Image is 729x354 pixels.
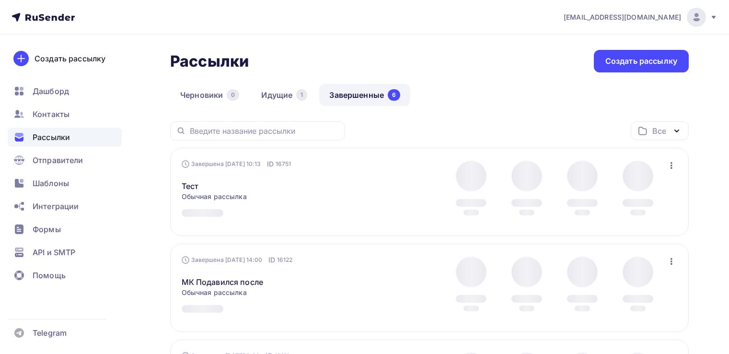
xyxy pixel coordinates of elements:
a: Контакты [8,105,122,124]
span: ID [267,159,274,169]
a: [EMAIL_ADDRESS][DOMAIN_NAME] [564,8,717,27]
button: Все [631,121,689,140]
span: 16751 [276,159,291,169]
a: Дашборд [8,82,122,101]
span: Интеграции [33,201,79,212]
span: Помощь [33,270,66,281]
div: Завершена [DATE] 10:13 [182,159,291,169]
div: 1 [296,89,307,101]
span: Обычная рассылка [182,192,247,201]
span: API и SMTP [33,247,75,258]
a: МК Подавился после [182,276,264,288]
div: Завершена [DATE] 14:00 [182,255,293,265]
a: Шаблоны [8,174,122,193]
div: 0 [227,89,239,101]
a: Формы [8,220,122,239]
a: Тест [182,180,199,192]
h2: Рассылки [170,52,249,71]
span: Дашборд [33,85,69,97]
a: Рассылки [8,128,122,147]
span: Шаблоны [33,177,69,189]
a: Завершенные6 [319,84,410,106]
div: Создать рассылку [35,53,105,64]
span: 16122 [277,255,293,265]
a: Черновики0 [170,84,249,106]
a: Идущие1 [251,84,317,106]
div: Создать рассылку [605,56,677,67]
span: Формы [33,224,61,235]
span: Telegram [33,327,67,339]
input: Введите название рассылки [190,126,339,136]
span: ID [268,255,275,265]
a: Отправители [8,151,122,170]
div: 6 [388,89,400,101]
div: Все [652,125,666,137]
span: Обычная рассылка [182,288,247,297]
span: Рассылки [33,131,70,143]
span: [EMAIL_ADDRESS][DOMAIN_NAME] [564,12,681,22]
span: Отправители [33,154,83,166]
span: Контакты [33,108,69,120]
